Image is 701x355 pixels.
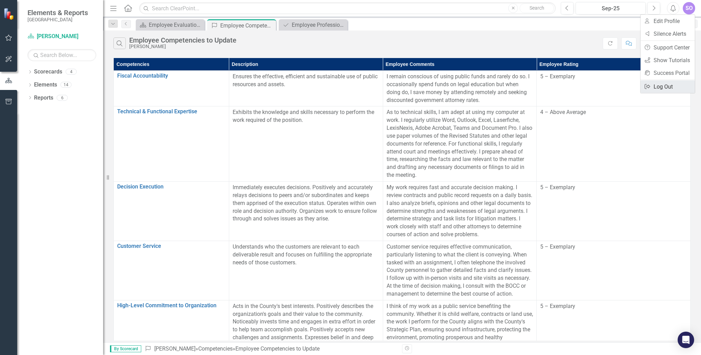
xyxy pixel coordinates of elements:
[641,80,695,93] a: Log Out
[520,3,554,13] button: Search
[129,44,236,49] div: [PERSON_NAME]
[641,15,695,27] a: Edit Profile
[537,241,691,300] td: Double-Click to Edit
[114,106,229,182] td: Double-Click to Edit Right Click for Context Menu
[129,36,236,44] div: Employee Competencies to Update
[139,2,556,14] input: Search ClearPoint...
[27,33,96,41] a: [PERSON_NAME]
[530,5,544,11] span: Search
[110,345,141,352] span: By Scorecard
[117,73,225,79] a: Fiscal Accountability
[540,109,586,115] span: 4 – Above Average
[145,345,397,353] div: » »
[233,73,379,89] p: Ensures the effective, efficient and sustainable use of public resources and assets.
[540,303,575,309] span: 5 – Exemplary
[292,21,346,29] div: Employee Professional Development to Update
[678,332,694,348] div: Open Intercom Messenger
[137,21,203,29] a: Employee Evaluation Navigation
[641,54,695,67] a: Show Tutorials
[235,345,320,352] div: Employee Competencies to Update
[233,243,379,267] p: Understands who the customers are relevant to each deliverable result and focuses on fulfilling t...
[117,184,225,190] a: Decision Execution
[57,95,68,101] div: 6
[537,181,691,241] td: Double-Click to Edit
[149,21,203,29] div: Employee Evaluation Navigation
[117,108,225,115] a: Technical & Functional Expertise
[34,94,53,102] a: Reports
[233,302,379,350] p: Acts in the County's best interests. Positively describes the organization's goals and their valu...
[576,2,646,14] button: Sep-25
[114,71,229,106] td: Double-Click to Edit Right Click for Context Menu
[114,241,229,300] td: Double-Click to Edit Right Click for Context Menu
[66,69,77,75] div: 4
[641,27,695,40] a: Silence Alerts
[683,2,695,14] button: SO
[114,181,229,241] td: Double-Click to Edit Right Click for Context Menu
[60,82,71,88] div: 14
[387,243,533,298] p: Customer service requires effective communication, particularly listening to what the client is c...
[383,181,537,241] td: Double-Click to Edit
[233,108,379,124] p: Exhibits the knowledge and skills necessary to perform the work required of the position.
[27,9,88,17] span: Elements & Reports
[383,241,537,300] td: Double-Click to Edit
[198,345,233,352] a: Competencies
[641,67,695,79] a: Success Portal
[387,73,533,104] p: I remain conscious of using public funds and rarely do so. I occasionally spend funds on legal ed...
[540,184,575,191] span: 5 – Exemplary
[220,21,274,30] div: Employee Competencies to Update
[117,302,225,309] a: High-Level Commitment to Organization
[540,73,575,80] span: 5 – Exemplary
[3,8,15,20] img: ClearPoint Strategy
[540,243,575,250] span: 5 – Exemplary
[154,345,196,352] a: [PERSON_NAME]
[383,106,537,182] td: Double-Click to Edit
[383,71,537,106] td: Double-Click to Edit
[641,41,695,54] a: Support Center
[537,106,691,182] td: Double-Click to Edit
[387,108,533,179] p: As to technical skills, I am adept at using my computer at work. I regularly utilize Word, Outloo...
[280,21,346,29] a: Employee Professional Development to Update
[117,243,225,249] a: Customer Service
[233,184,379,223] p: Immediately executes decisions. Positively and accurately relays decisions to peers and/or subord...
[578,4,643,13] div: Sep-25
[537,71,691,106] td: Double-Click to Edit
[387,184,533,239] p: My work requires fast and accurate decision making. I review contracts and public record requests...
[34,81,57,89] a: Elements
[27,17,88,22] small: [GEOGRAPHIC_DATA]
[34,68,62,76] a: Scorecards
[27,49,96,61] input: Search Below...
